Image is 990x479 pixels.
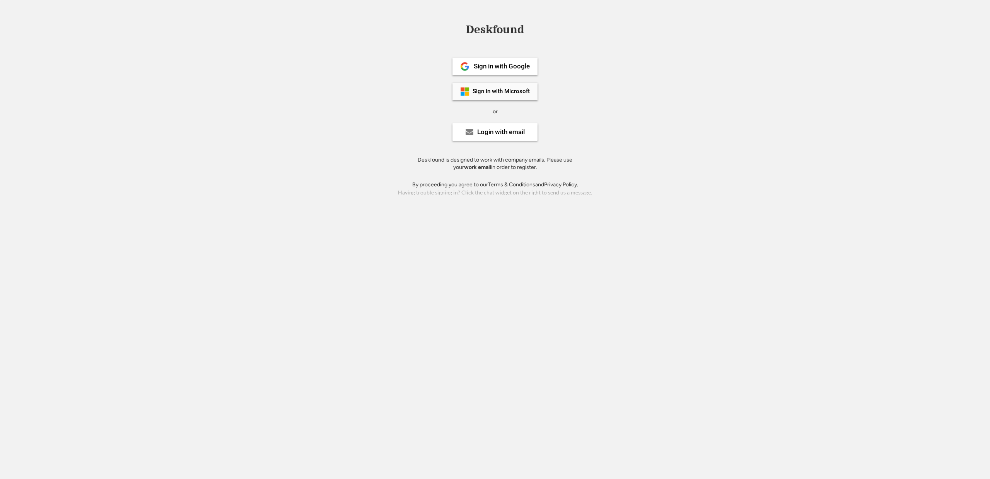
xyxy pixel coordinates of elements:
strong: work email [464,164,491,170]
div: By proceeding you agree to our and [412,181,578,189]
a: Privacy Policy. [544,181,578,188]
div: Sign in with Google [474,63,530,70]
div: Deskfound [462,24,528,36]
div: or [493,108,498,116]
div: Deskfound is designed to work with company emails. Please use your in order to register. [408,156,582,171]
img: ms-symbollockup_mssymbol_19.png [460,87,469,96]
div: Login with email [477,129,525,135]
img: 1024px-Google__G__Logo.svg.png [460,62,469,71]
div: Sign in with Microsoft [473,89,530,94]
a: Terms & Conditions [488,181,535,188]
